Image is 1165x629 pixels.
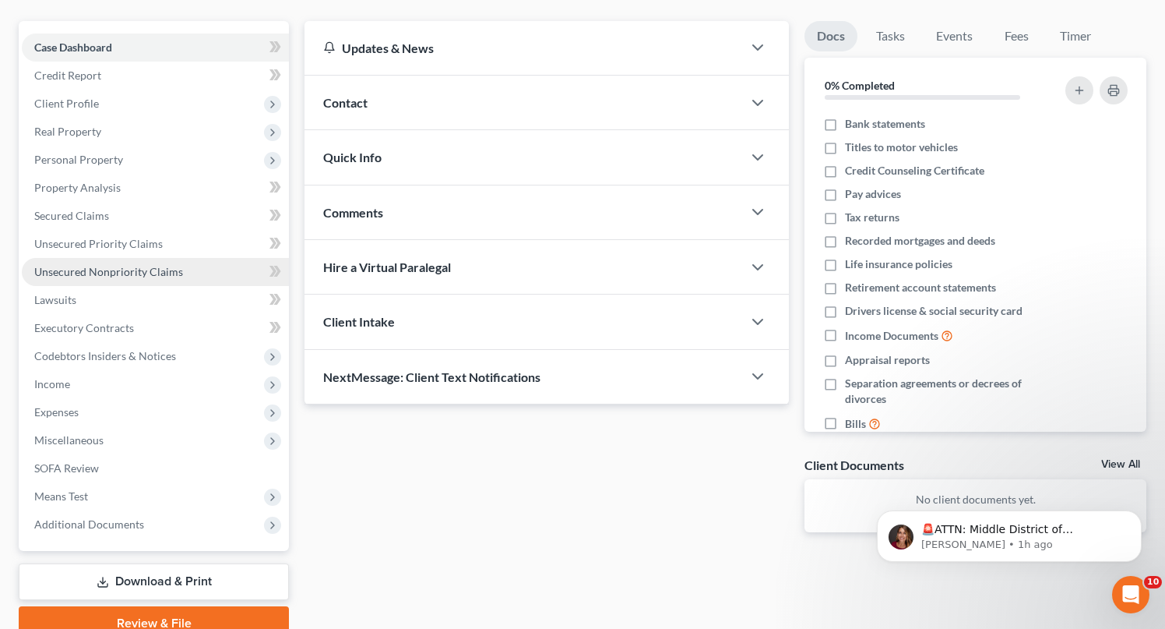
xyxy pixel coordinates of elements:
a: Tasks [864,21,917,51]
span: Client Profile [34,97,99,110]
span: Personal Property [34,153,123,166]
span: Income [34,377,70,390]
span: Retirement account statements [845,280,996,295]
strong: 0% Completed [825,79,895,92]
a: Executory Contracts [22,314,289,342]
span: Property Analysis [34,181,121,194]
a: Unsecured Nonpriority Claims [22,258,289,286]
span: Contact [323,95,368,110]
p: No client documents yet. [817,492,1134,507]
span: Real Property [34,125,101,138]
span: Quick Info [323,150,382,164]
span: NextMessage: Client Text Notifications [323,369,540,384]
span: Additional Documents [34,518,144,531]
span: Comments [323,205,383,220]
span: Appraisal reports [845,352,930,368]
a: Events [924,21,985,51]
a: Property Analysis [22,174,289,202]
a: Download & Print [19,564,289,600]
span: Bank statements [845,116,925,132]
span: Tax returns [845,210,899,225]
span: Hire a Virtual Paralegal [323,260,451,274]
span: Separation agreements or decrees of divorces [845,376,1047,407]
iframe: Intercom live chat [1112,576,1149,613]
a: Unsecured Priority Claims [22,230,289,258]
span: Client Intake [323,314,395,329]
div: Client Documents [804,457,904,473]
a: Credit Report [22,62,289,90]
a: View All [1101,459,1140,470]
span: Codebtors Insiders & Notices [34,349,176,362]
a: Fees [991,21,1041,51]
span: 10 [1144,576,1162,588]
a: Timer [1047,21,1103,51]
span: Means Test [34,489,88,503]
span: Bills [845,416,866,432]
a: Lawsuits [22,286,289,314]
span: Secured Claims [34,209,109,222]
a: Case Dashboard [22,34,289,62]
span: Unsecured Nonpriority Claims [34,265,183,278]
span: Credit Report [34,69,101,82]
span: Credit Counseling Certificate [845,163,984,178]
span: SOFA Review [34,461,99,475]
div: Updates & News [323,40,723,56]
span: Case Dashboard [34,41,112,54]
iframe: Intercom notifications message [854,478,1165,587]
span: Life insurance policies [845,256,952,272]
span: Expenses [34,405,79,419]
span: Pay advices [845,186,901,202]
span: Lawsuits [34,293,76,306]
span: Unsecured Priority Claims [34,237,163,250]
span: Miscellaneous [34,433,104,447]
a: SOFA Review [22,454,289,482]
a: Secured Claims [22,202,289,230]
span: Executory Contracts [34,321,134,334]
a: Docs [804,21,857,51]
span: Recorded mortgages and deeds [845,233,995,249]
span: Titles to motor vehicles [845,140,958,155]
span: Income Documents [845,328,938,344]
span: Drivers license & social security card [845,303,1022,319]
